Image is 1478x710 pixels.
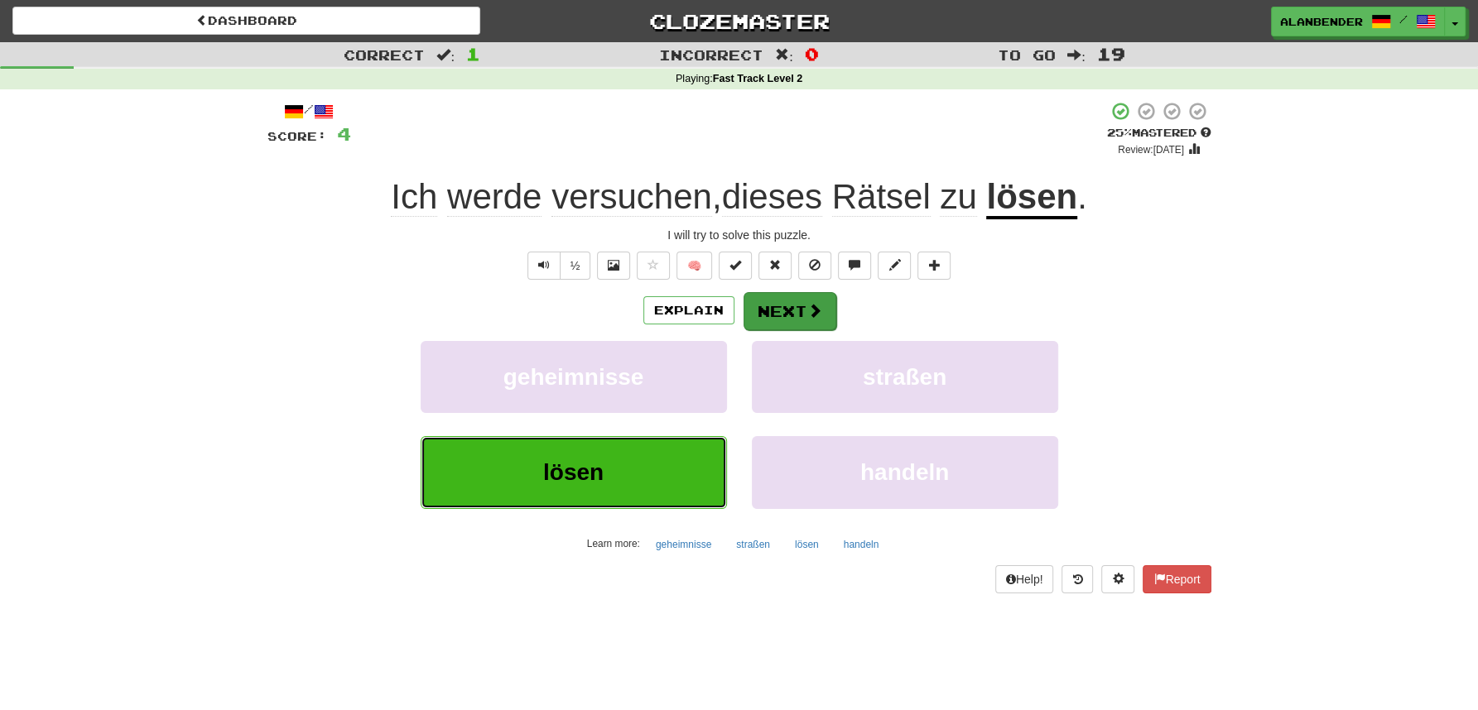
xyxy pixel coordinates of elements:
button: Add to collection (alt+a) [917,252,951,280]
span: : [436,48,455,62]
span: 19 [1097,44,1125,64]
span: 1 [466,44,480,64]
span: 4 [337,123,351,144]
span: : [775,48,793,62]
span: Rätsel [832,177,931,217]
span: werde [447,177,542,217]
span: straßen [863,364,946,390]
button: Show image (alt+x) [597,252,630,280]
button: Next [744,292,836,330]
button: geheimnisse [647,532,720,557]
span: geheimnisse [503,364,644,390]
span: versuchen [551,177,712,217]
button: geheimnisse [421,341,727,413]
span: Ich [391,177,437,217]
span: Incorrect [659,46,763,63]
span: : [1067,48,1086,62]
button: lösen [786,532,828,557]
button: handeln [752,436,1058,508]
span: Correct [344,46,425,63]
span: AlanBender [1280,14,1363,29]
span: lösen [543,459,604,485]
a: Dashboard [12,7,480,35]
span: Score: [267,129,327,143]
button: straßen [752,341,1058,413]
div: Text-to-speech controls [524,252,591,280]
button: ½ [560,252,591,280]
small: Learn more: [587,538,640,549]
button: Report [1143,565,1211,593]
button: Help! [995,565,1054,593]
button: Discuss sentence (alt+u) [838,252,871,280]
span: . [1077,177,1087,216]
span: , [391,177,986,217]
a: Clozemaster [505,7,973,36]
div: I will try to solve this puzzle. [267,227,1211,243]
button: lösen [421,436,727,508]
button: handeln [835,532,888,557]
button: Explain [643,296,734,324]
u: lösen [986,177,1077,219]
small: Review: [DATE] [1118,144,1184,156]
span: 25 % [1107,126,1132,139]
span: zu [940,177,976,217]
button: Reset to 0% Mastered (alt+r) [758,252,792,280]
button: Set this sentence to 100% Mastered (alt+m) [719,252,752,280]
div: Mastered [1107,126,1211,141]
span: / [1399,13,1408,25]
span: 0 [805,44,819,64]
strong: Fast Track Level 2 [713,73,803,84]
div: / [267,101,351,122]
span: handeln [860,459,949,485]
button: Ignore sentence (alt+i) [798,252,831,280]
span: To go [998,46,1056,63]
button: Favorite sentence (alt+f) [637,252,670,280]
button: Play sentence audio (ctl+space) [527,252,561,280]
button: Edit sentence (alt+d) [878,252,911,280]
a: AlanBender / [1271,7,1445,36]
button: 🧠 [676,252,712,280]
button: Round history (alt+y) [1062,565,1093,593]
button: straßen [727,532,779,557]
span: dieses [722,177,822,217]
